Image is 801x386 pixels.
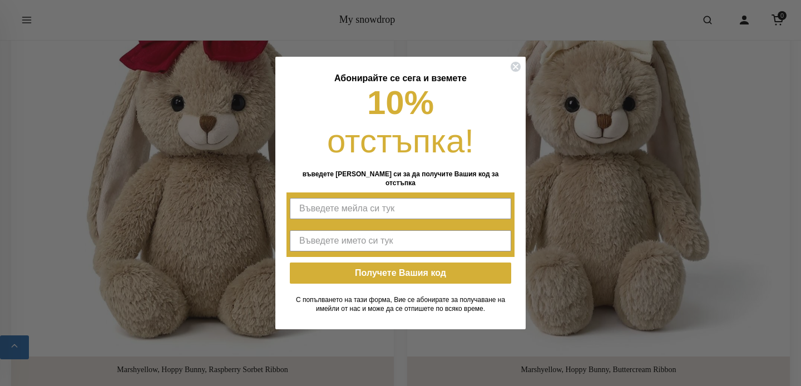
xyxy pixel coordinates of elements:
button: Close dialog [510,61,521,72]
button: Получете Вашия код [290,263,511,284]
input: Въведете името си тук [290,230,511,251]
span: С попълването на тази форма, Вие се абонирате за получаване на имейли от нас и може да се отпишет... [296,296,505,313]
span: въведете [PERSON_NAME] си за да получите Вашия код за отстъпка [303,170,499,187]
span: 10% [367,84,434,121]
span: Абонирайте се сега и вземете [334,73,467,83]
span: отстъпка! [327,122,474,160]
input: Въведете мейла си тук [290,198,511,219]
